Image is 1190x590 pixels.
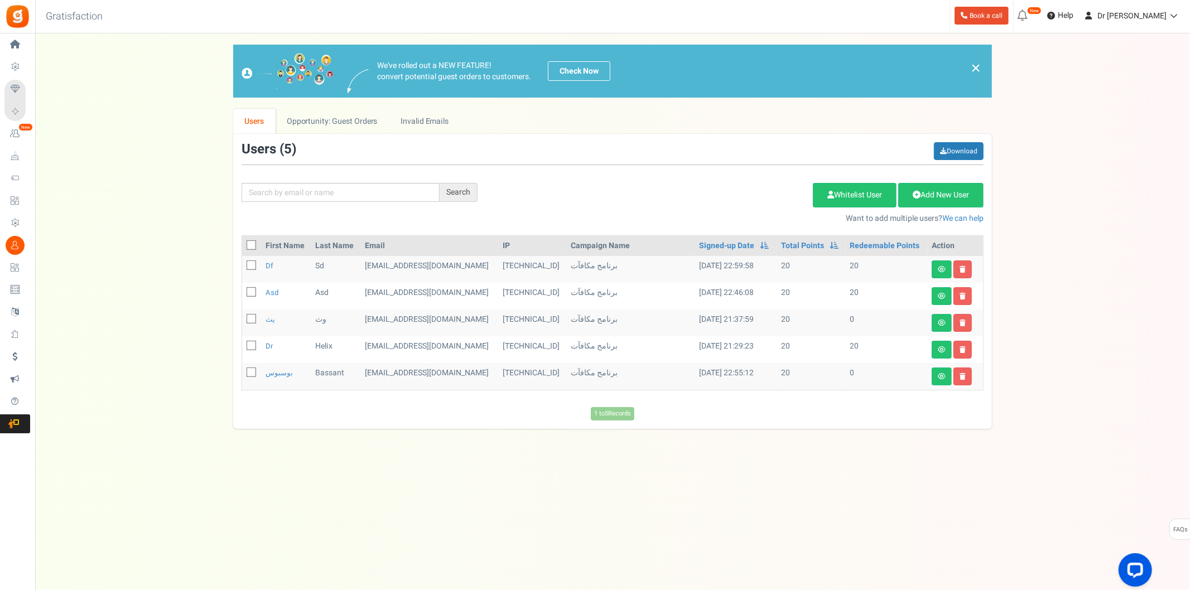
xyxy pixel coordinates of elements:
td: administrator [360,363,498,390]
td: 0 [846,363,927,390]
a: يث [266,314,275,325]
i: View details [938,293,946,299]
a: Redeemable Points [850,240,920,252]
td: برنامج مكافآت [567,336,695,363]
i: Delete user [960,266,966,273]
h3: Users ( ) [242,142,296,157]
a: Help [1043,7,1078,25]
td: 0 [846,309,927,336]
td: برنامج مكافآت [567,363,695,390]
a: × [971,61,981,75]
td: administrator,tutor_instructor [360,336,498,363]
a: Download [934,142,984,160]
em: New [1027,7,1042,14]
span: FAQs [1173,519,1188,540]
td: [DATE] 21:29:23 [695,336,777,363]
i: View details [938,373,946,380]
a: asd [266,287,278,298]
th: Last Name [311,236,360,256]
td: 20 [777,309,846,336]
a: dr [266,341,273,351]
a: We can help [942,212,984,224]
i: View details [938,346,946,353]
td: helix [311,336,360,363]
i: Delete user [960,320,966,326]
td: sd [311,256,360,283]
td: 20 [777,256,846,283]
i: Delete user [960,346,966,353]
a: New [4,124,30,143]
td: [DATE] 22:55:12 [695,363,777,390]
td: 20 [777,363,846,390]
th: IP [498,236,567,256]
td: [TECHNICAL_ID] [498,256,567,283]
td: [TECHNICAL_ID] [498,363,567,390]
i: Delete user [960,373,966,380]
em: New [18,123,33,131]
th: Action [927,236,983,256]
img: images [348,69,369,93]
img: images [242,53,334,89]
a: Check Now [548,61,610,81]
td: affiliate [360,283,498,309]
th: Campaign Name [567,236,695,256]
span: 5 [284,139,292,159]
i: Delete user [960,293,966,299]
input: Search by email or name [242,183,440,202]
td: [TECHNICAL_ID] [498,336,567,363]
i: View details [938,266,946,273]
td: 20 [777,283,846,309]
td: [EMAIL_ADDRESS][DOMAIN_NAME] [360,256,498,283]
i: View details [938,320,946,326]
td: برنامج مكافآت [567,283,695,309]
a: Users [233,109,276,134]
td: [TECHNICAL_ID] [498,309,567,336]
td: 20 [777,336,846,363]
p: We've rolled out a NEW FEATURE! convert potential guest orders to customers. [377,60,531,83]
p: Want to add multiple users? [494,213,984,224]
a: Total Points [781,240,824,252]
td: asd [311,283,360,309]
td: [DATE] 21:37:59 [695,309,777,336]
img: Gratisfaction [5,4,30,29]
a: Book a call [955,7,1009,25]
td: 20 [846,256,927,283]
td: subscriber [360,309,498,336]
td: برنامج مكافآت [567,256,695,283]
a: Whitelist User [813,183,897,207]
h3: Gratisfaction [33,6,115,28]
th: Email [360,236,498,256]
td: ‪Bassant‬‏ [311,363,360,390]
th: First Name [261,236,311,256]
div: Search [440,183,478,202]
td: 20 [846,283,927,309]
a: df [266,260,273,271]
td: [DATE] 22:59:58 [695,256,777,283]
td: [TECHNICAL_ID] [498,283,567,309]
span: Help [1055,10,1073,21]
a: Signed-up Date [700,240,755,252]
span: Dr [PERSON_NAME] [1097,10,1167,22]
td: 20 [846,336,927,363]
td: [DATE] 22:46:08 [695,283,777,309]
a: Add New User [898,183,984,207]
a: Invalid Emails [389,109,460,134]
td: وث [311,309,360,336]
a: بوسبوس [266,367,293,378]
a: Opportunity: Guest Orders [276,109,389,134]
td: برنامج مكافآت [567,309,695,336]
